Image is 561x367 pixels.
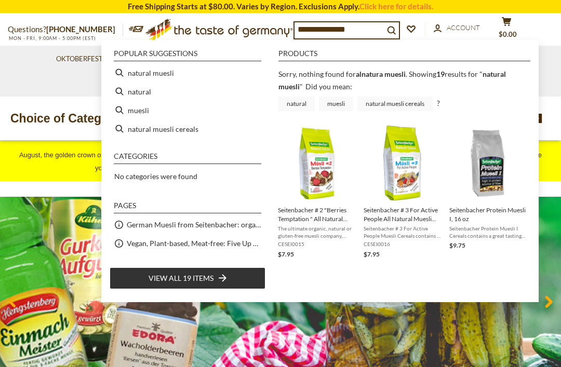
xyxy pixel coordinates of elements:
[278,206,355,223] span: Seitenbacher # 2 "Berries Temptation " All Natural Muesli Cereals with Berries, 16 oz
[110,63,265,82] li: natural muesli
[319,97,353,111] a: muesli
[8,23,123,36] p: Questions?
[364,240,441,248] span: CESEI0016
[436,70,445,78] b: 19
[449,241,465,249] span: $9.75
[110,267,265,289] li: View all 19 items
[114,153,261,164] li: Categories
[449,206,527,223] span: Seitenbacher Protein Muesli I, 16 oz
[434,22,480,34] a: Account
[499,30,517,38] span: $0.00
[278,50,530,61] li: Products
[46,24,115,34] a: [PHONE_NUMBER]
[278,250,294,258] span: $7.95
[110,215,265,234] li: German Muesli from Seitenbacher: organic and natural food at its best.
[110,119,265,138] li: natural muesli cereals
[447,23,480,32] span: Account
[278,70,506,90] a: natural muesli
[278,70,407,78] span: Sorry, nothing found for .
[149,273,213,284] span: View all 19 items
[278,97,315,111] a: natural
[110,234,265,253] li: Vegan, Plant-based, Meat-free: Five Up and Coming Brands
[364,126,441,260] a: Seitenbacher # 3 For Active People All Natural Muesli Cereal with Tropical Fruits, 16 ozSeitenbac...
[359,121,445,264] li: Seitenbacher # 3 For Active People All Natural Muesli Cereal with Tropical Fruits, 16 oz
[274,121,359,264] li: Seitenbacher # 2 "Berries Temptation " All Natural Muesli Cereals with Berries, 16 oz
[8,35,96,41] span: MON - FRI, 9:00AM - 5:00PM (EST)
[491,17,522,43] button: $0.00
[357,97,433,111] a: natural muesli cereals
[364,206,441,223] span: Seitenbacher # 3 For Active People All Natural Muesli Cereal with Tropical Fruits, 16 oz
[449,126,527,260] a: Seitenbacher Protein Muesli I, 16 ozSeitenbacher Protein Muesli I Cereals contains a great tastin...
[356,70,406,78] b: alnatura muesli
[359,2,433,11] a: Click here for details.
[114,202,261,213] li: Pages
[445,121,531,264] li: Seitenbacher Protein Muesli I, 16 oz
[19,151,542,172] span: August, the golden crown of summer! Enjoy your ice cream on a sun-drenched afternoon with unique ...
[278,240,355,248] span: CESEI0015
[127,219,261,230] a: German Muesli from Seitenbacher: organic and natural food at its best.
[278,126,355,260] a: Seitenbacher # 2 "Berries Temptation " All Natural Muesli Cereals with Berries, 16 ozThe ultimate...
[127,237,261,249] a: Vegan, Plant-based, Meat-free: Five Up and Coming Brands
[114,50,261,61] li: Popular suggestions
[278,82,440,107] div: Did you mean: ?
[364,250,380,258] span: $7.95
[449,225,527,239] span: Seitenbacher Protein Muesli I Cereals contains a great tasting mix of nuts, healthy whole grain c...
[110,82,265,101] li: natural
[101,40,539,302] div: Instant Search Results
[56,53,110,65] a: Oktoberfest
[364,225,441,239] span: Seitenbacher # 3 For Active People Muesli Cereals contains a great tasting mix of nuts, healthy w...
[278,225,355,239] span: The ultimate organic, natural or gluten-free muesli company, based in the [GEOGRAPHIC_DATA] betwe...
[114,172,197,181] span: No categories were found
[110,101,265,119] li: muesli
[278,70,506,90] span: Showing results for " "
